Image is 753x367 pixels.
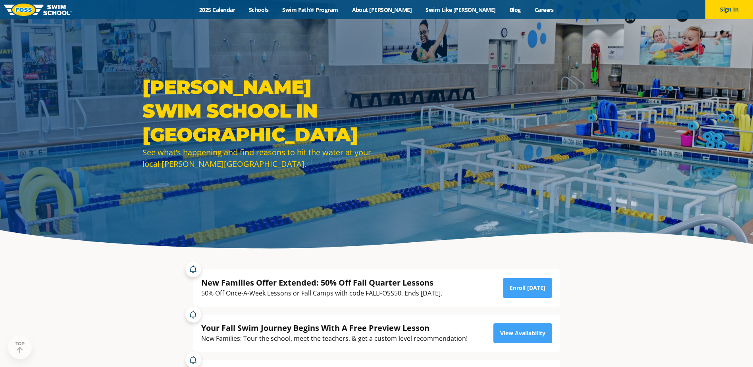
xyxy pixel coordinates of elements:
a: Schools [242,6,275,14]
a: About [PERSON_NAME] [345,6,419,14]
a: Blog [503,6,528,14]
img: FOSS Swim School Logo [4,4,72,16]
a: Swim Path® Program [275,6,345,14]
div: 50% Off Once-A-Week Lessons or Fall Camps with code FALLFOSS50. Ends [DATE]. [201,288,442,299]
a: View Availability [493,323,552,343]
a: Swim Like [PERSON_NAME] [419,6,503,14]
div: New Families Offer Extended: 50% Off Fall Quarter Lessons [201,277,442,288]
div: Your Fall Swim Journey Begins With A Free Preview Lesson [201,323,468,333]
h1: [PERSON_NAME] Swim School in [GEOGRAPHIC_DATA] [143,75,373,147]
div: See what’s happening and find reasons to hit the water at your local [PERSON_NAME][GEOGRAPHIC_DATA]. [143,147,373,170]
div: New Families: Tour the school, meet the teachers, & get a custom level recommendation! [201,333,468,344]
div: TOP [15,341,25,353]
a: 2025 Calendar [193,6,242,14]
a: Enroll [DATE] [503,278,552,298]
a: Careers [528,6,560,14]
